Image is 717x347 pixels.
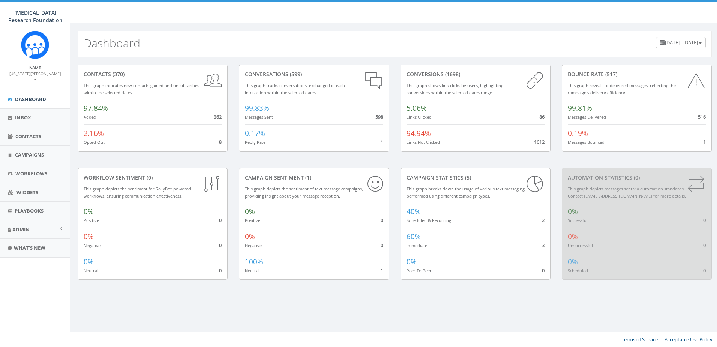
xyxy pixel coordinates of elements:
span: 0% [568,232,578,241]
small: Opted Out [84,139,105,145]
span: 516 [698,113,706,120]
span: 0 [703,242,706,249]
small: This graph reveals undelivered messages, reflecting the campaign's delivery efficiency. [568,83,676,95]
span: 3 [542,242,544,249]
span: 0% [568,207,578,216]
small: Added [84,114,96,120]
div: contacts [84,71,222,78]
span: Playbooks [15,207,43,214]
span: 2 [542,217,544,223]
span: 5.06% [406,103,427,113]
span: What's New [14,244,45,251]
small: Reply Rate [245,139,265,145]
span: 0% [84,257,94,267]
span: 0 [219,217,222,223]
span: Admin [12,226,30,233]
div: conversions [406,71,544,78]
span: (517) [604,71,617,78]
span: Workflows [15,170,47,177]
small: [US_STATE][PERSON_NAME] [9,71,61,82]
small: Scheduled [568,268,588,273]
span: 1 [381,267,383,274]
span: 0% [406,257,417,267]
span: 40% [406,207,421,216]
a: [US_STATE][PERSON_NAME] [9,70,61,83]
span: 0 [381,242,383,249]
span: 94.94% [406,128,431,138]
span: 1 [381,139,383,145]
span: 1 [703,139,706,145]
span: 0% [568,257,578,267]
a: Terms of Service [621,336,658,343]
span: 99.83% [245,103,269,113]
div: Campaign Sentiment [245,174,383,181]
span: 0 [219,267,222,274]
h2: Dashboard [84,37,140,49]
span: Campaigns [15,151,44,158]
small: Neutral [245,268,259,273]
span: (1698) [444,71,460,78]
span: 1612 [534,139,544,145]
span: 60% [406,232,421,241]
span: (599) [288,71,302,78]
small: Successful [568,217,588,223]
span: 598 [375,113,383,120]
small: This graph depicts the sentiment of text message campaigns, providing insight about your message ... [245,186,363,199]
span: (0) [145,174,153,181]
small: Unsuccessful [568,243,593,248]
span: 8 [219,139,222,145]
span: [DATE] - [DATE] [665,39,698,46]
span: [MEDICAL_DATA] Research Foundation [8,9,63,24]
span: 0 [703,267,706,274]
span: 100% [245,257,263,267]
small: This graph tracks conversations, exchanged in each interaction within the selected dates. [245,83,345,95]
small: Immediate [406,243,427,248]
small: Neutral [84,268,98,273]
span: 0 [219,242,222,249]
span: 0% [84,207,94,216]
div: Automation Statistics [568,174,706,181]
a: Acceptable Use Policy [664,336,712,343]
small: Messages Delivered [568,114,606,120]
small: Links Not Clicked [406,139,440,145]
small: Messages Sent [245,114,273,120]
span: (5) [463,174,471,181]
span: Dashboard [15,96,46,103]
span: (0) [632,174,640,181]
span: (1) [304,174,311,181]
img: Rally_Corp_Icon.png [21,31,49,59]
small: Messages Bounced [568,139,604,145]
span: 0% [245,207,255,216]
small: Peer To Peer [406,268,432,273]
div: Workflow Sentiment [84,174,222,181]
span: 0 [542,267,544,274]
span: 0 [381,217,383,223]
span: Inbox [15,114,31,121]
span: 97.84% [84,103,108,113]
small: Name [29,65,41,70]
small: Positive [245,217,260,223]
span: 86 [539,113,544,120]
small: Positive [84,217,99,223]
span: Widgets [16,189,38,196]
small: Links Clicked [406,114,432,120]
small: This graph indicates new contacts gained and unsubscribes within the selected dates. [84,83,199,95]
span: 0% [84,232,94,241]
small: This graph breaks down the usage of various text messaging performed using different campaign types. [406,186,525,199]
span: 99.81% [568,103,592,113]
div: Campaign Statistics [406,174,544,181]
small: This graph depicts messages sent via automation standards. Contact [EMAIL_ADDRESS][DOMAIN_NAME] f... [568,186,686,199]
small: This graph depicts the sentiment for RallyBot-powered workflows, ensuring communication effective... [84,186,191,199]
small: Negative [84,243,100,248]
span: 0 [703,217,706,223]
span: 0.19% [568,128,588,138]
span: Contacts [15,133,41,140]
span: 0% [245,232,255,241]
span: 362 [214,113,222,120]
div: conversations [245,71,383,78]
span: 0.17% [245,128,265,138]
small: Scheduled & Recurring [406,217,451,223]
div: Bounce Rate [568,71,706,78]
small: Negative [245,243,262,248]
small: This graph shows link clicks by users, highlighting conversions within the selected dates range. [406,83,503,95]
